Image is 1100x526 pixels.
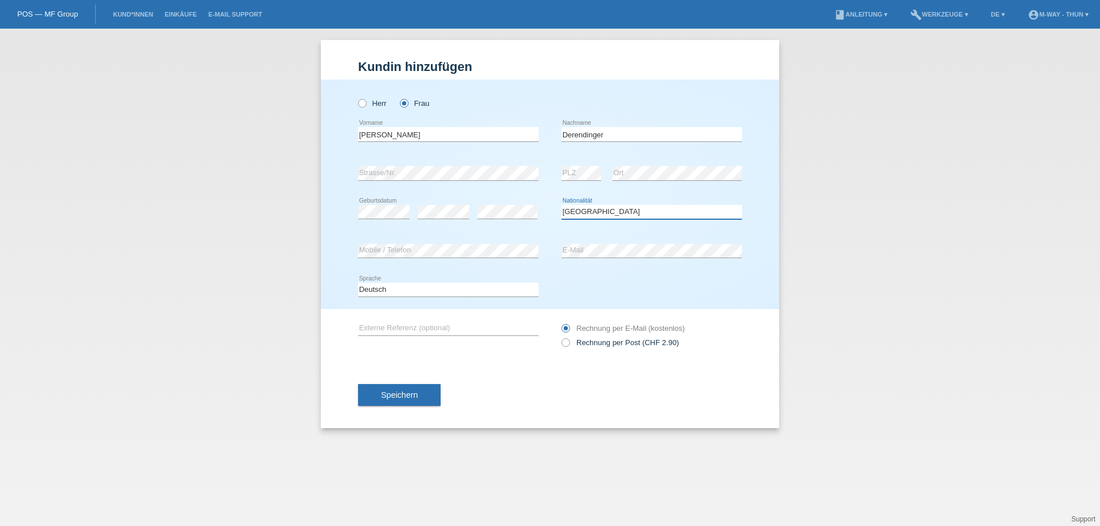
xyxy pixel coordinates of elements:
a: Einkäufe [159,11,202,18]
label: Frau [400,99,429,108]
a: E-Mail Support [203,11,268,18]
a: POS — MF Group [17,10,78,18]
i: build [910,9,922,21]
a: bookAnleitung ▾ [828,11,893,18]
a: Kund*innen [107,11,159,18]
label: Rechnung per Post (CHF 2.90) [561,338,679,347]
input: Rechnung per Post (CHF 2.90) [561,338,569,353]
a: DE ▾ [985,11,1011,18]
button: Speichern [358,384,441,406]
i: book [834,9,846,21]
i: account_circle [1028,9,1039,21]
h1: Kundin hinzufügen [358,60,742,74]
span: Speichern [381,390,418,400]
input: Frau [400,99,407,106]
label: Herr [358,99,387,108]
a: account_circlem-way - Thun ▾ [1022,11,1094,18]
a: Support [1071,515,1095,523]
label: Rechnung per E-Mail (kostenlos) [561,324,685,333]
input: Herr [358,99,366,106]
a: buildWerkzeuge ▾ [905,11,974,18]
input: Rechnung per E-Mail (kostenlos) [561,324,569,338]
